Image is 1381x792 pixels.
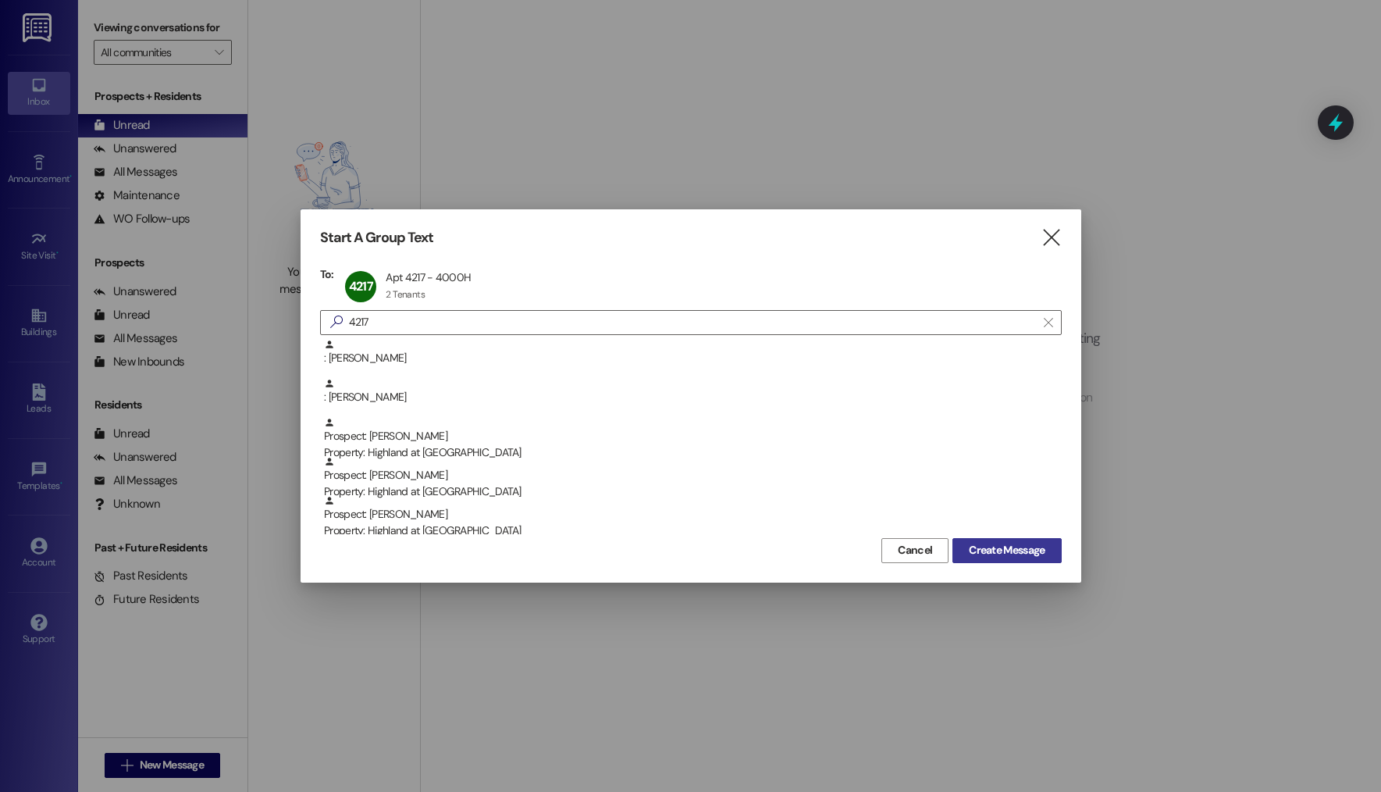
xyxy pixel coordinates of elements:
div: Prospect: [PERSON_NAME] [324,417,1062,462]
span: 4217 [349,278,373,294]
div: Apt 4217 - 4000H [386,270,471,284]
div: 2 Tenants [386,288,425,301]
h3: To: [320,267,334,281]
button: Clear text [1036,311,1061,334]
i:  [1044,316,1052,329]
div: : [PERSON_NAME] [320,339,1062,378]
div: : [PERSON_NAME] [324,378,1062,405]
i:  [1041,230,1062,246]
input: Search for any contact or apartment [349,312,1036,334]
div: : [PERSON_NAME] [320,378,1062,417]
div: Prospect: [PERSON_NAME]Property: Highland at [GEOGRAPHIC_DATA] [320,456,1062,495]
div: Property: Highland at [GEOGRAPHIC_DATA] [324,444,1062,461]
div: Prospect: [PERSON_NAME]Property: Highland at [GEOGRAPHIC_DATA] [320,495,1062,534]
div: Prospect: [PERSON_NAME] [324,456,1062,501]
div: Prospect: [PERSON_NAME] [324,495,1062,540]
button: Create Message [952,538,1061,563]
span: Create Message [969,542,1045,558]
div: Property: Highland at [GEOGRAPHIC_DATA] [324,483,1062,500]
i:  [324,314,349,330]
div: : [PERSON_NAME] [324,339,1062,366]
div: Property: Highland at [GEOGRAPHIC_DATA] [324,523,1062,539]
h3: Start A Group Text [320,229,434,247]
button: Cancel [881,538,949,563]
span: Cancel [898,542,932,558]
div: Prospect: [PERSON_NAME]Property: Highland at [GEOGRAPHIC_DATA] [320,417,1062,456]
